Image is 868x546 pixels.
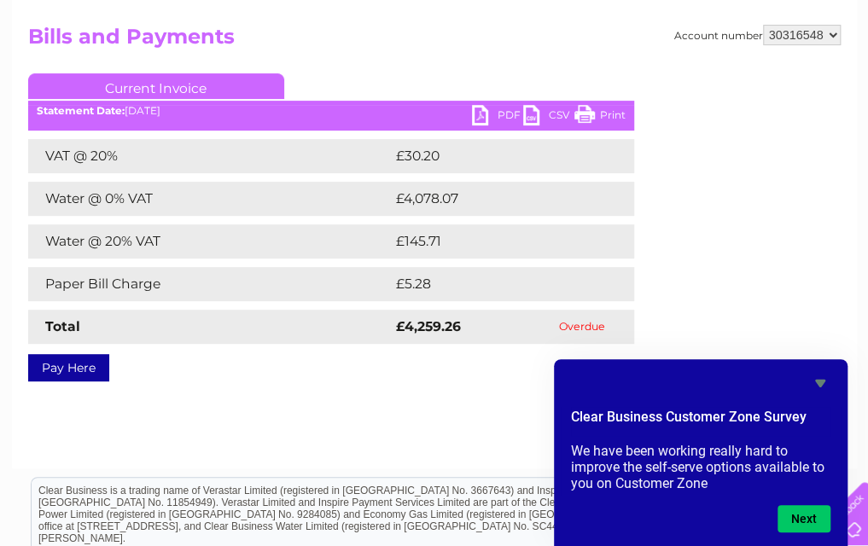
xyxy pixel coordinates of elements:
[28,267,392,301] td: Paper Bill Charge
[812,73,852,85] a: Log out
[32,9,838,83] div: Clear Business is a trading name of Verastar Limited (registered in [GEOGRAPHIC_DATA] No. 3667643...
[810,373,830,393] button: Hide survey
[392,224,601,258] td: £145.71
[719,73,744,85] a: Blog
[523,105,574,130] a: CSV
[778,505,830,532] button: Next question
[574,105,626,130] a: Print
[28,105,634,117] div: [DATE]
[28,182,392,216] td: Water @ 0% VAT
[28,224,392,258] td: Water @ 20% VAT
[546,9,664,30] a: 0333 014 3131
[472,105,523,130] a: PDF
[658,73,709,85] a: Telecoms
[28,25,841,57] h2: Bills and Payments
[45,318,80,334] strong: Total
[37,104,125,117] b: Statement Date:
[610,73,648,85] a: Energy
[754,73,796,85] a: Contact
[31,44,118,96] img: logo.png
[28,139,392,173] td: VAT @ 20%
[571,443,830,491] p: We have been working really hard to improve the self-serve options available to you on Customer Zone
[392,139,600,173] td: £30.20
[674,25,841,45] div: Account number
[571,407,830,436] h2: Clear Business Customer Zone Survey
[568,73,600,85] a: Water
[530,310,633,344] td: Overdue
[396,318,461,334] strong: £4,259.26
[392,267,594,301] td: £5.28
[392,182,608,216] td: £4,078.07
[571,373,830,532] div: Clear Business Customer Zone Survey
[28,73,284,99] a: Current Invoice
[28,354,109,381] a: Pay Here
